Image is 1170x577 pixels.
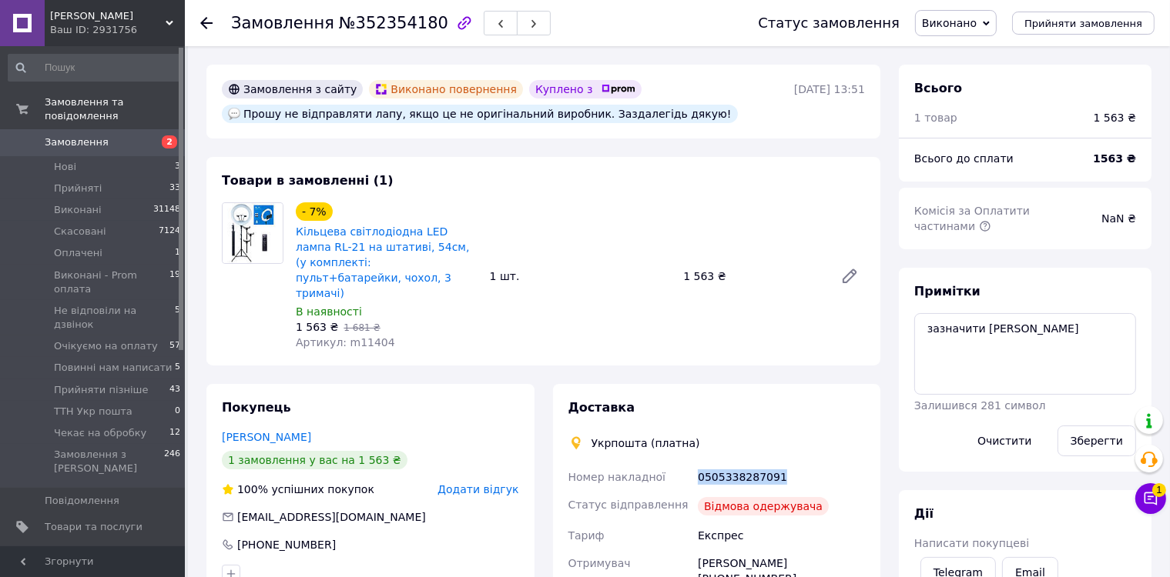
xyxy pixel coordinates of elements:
span: Виконані [54,203,102,217]
a: Кільцева світлодіодна LED лампа RL-21 на штативі, 54см, (у комплекті: пульт+батарейки, чохол, 3 т... [296,225,469,299]
span: Виконано [922,17,977,29]
button: Очистити [964,425,1045,456]
div: 1 563 ₴ [677,265,828,287]
textarea: зазначити [PERSON_NAME] [914,313,1136,395]
span: 3 [175,160,180,174]
div: Експрес [695,522,868,549]
span: 1 товар [914,112,957,124]
div: 1 замовлення у вас на 1 563 ₴ [222,451,407,469]
span: Нові [54,160,76,174]
span: ТТН Укр пошта [54,405,132,419]
span: 7124 [159,225,180,238]
span: Не відповіли на дзвінок [54,304,175,332]
span: Повідомлення [45,494,119,508]
div: NaN ₴ [1092,202,1145,235]
b: 1563 ₴ [1093,152,1136,165]
span: Прийняти замовлення [1024,18,1142,29]
span: Написати покупцеві [914,537,1029,549]
span: Додати відгук [437,483,518,495]
span: Статус відправлення [568,499,689,511]
span: Отримувач [568,557,631,569]
div: Прошу не відправляти лапу, якщо це не оригінальний виробник. Заздалегідь дякую! [222,105,738,123]
div: [PHONE_NUMBER] [236,537,337,552]
span: 31148 [153,203,180,217]
span: Чекає на обробку [54,426,146,440]
span: Скасовані [54,225,106,238]
a: [PERSON_NAME] [222,431,311,443]
div: Виконано повернення [369,80,523,98]
span: 2 [162,135,177,148]
span: Покупець [222,400,291,415]
span: 5 [175,361,180,375]
span: 0 [175,405,180,419]
span: №352354180 [339,14,448,32]
span: Знайди Дешевше [50,9,166,23]
span: Замовлення з [PERSON_NAME] [54,448,164,475]
span: Товари в замовленні (1) [222,173,394,188]
span: Тариф [568,529,605,542]
div: Ваш ID: 2931756 [50,23,185,37]
span: 1 681 ₴ [344,322,380,333]
span: 57 [169,339,180,353]
span: Замовлення [45,135,109,149]
span: Виконані - Prom оплата [54,268,169,296]
span: Замовлення [231,14,334,32]
span: 33 [169,182,180,195]
div: 0505338287091 [695,463,868,491]
span: 100% [237,483,268,495]
a: Редагувати [834,261,865,292]
input: Пошук [8,54,182,82]
button: Прийняти замовлення [1012,12,1155,35]
span: [EMAIL_ADDRESS][DOMAIN_NAME] [237,511,426,523]
span: 43 [169,383,180,397]
div: 1 шт. [484,265,678,287]
span: В наявності [296,305,362,318]
span: 1 [175,246,180,260]
span: 1 [1152,479,1166,492]
span: Дії [914,506,934,521]
button: Чат з покупцем1 [1135,483,1166,514]
div: Повернутися назад [200,15,213,31]
img: prom [602,85,635,94]
span: 19 [169,268,180,296]
time: [DATE] 13:51 [794,83,865,95]
img: Кільцева світлодіодна LED лампа RL-21 на штативі, 54см, (у комплекті: пульт+батарейки, чохол, 3 т... [223,203,283,263]
div: Куплено з [529,80,642,98]
span: Замовлення та повідомлення [45,95,185,123]
span: Прийняти пізніше [54,383,148,397]
span: Всього до сплати [914,152,1014,165]
span: Оплачені [54,246,102,260]
span: Повинні нам написати [54,361,173,375]
div: - 7% [296,202,333,221]
img: :speech_balloon: [228,108,240,120]
span: Товари та послуги [45,520,142,534]
span: Прийняті [54,182,102,195]
span: Доставка [568,400,635,415]
span: 12 [169,426,180,440]
div: Укрпошта (платна) [588,435,704,451]
span: 5 [175,304,180,332]
span: 1 563 ₴ [296,321,338,333]
span: Примітки [914,284,981,299]
button: Зберегти [1058,425,1136,456]
div: успішних покупок [222,482,374,497]
span: Комісія за Оплатити частинами [914,205,1030,232]
div: Статус замовлення [758,15,900,31]
span: Залишився 281 символ [914,399,1046,412]
span: 246 [164,448,180,475]
div: Замовлення з сайту [222,80,363,98]
span: Очікуємо на оплату [54,339,158,353]
div: 1 563 ₴ [1094,110,1136,125]
span: Номер накладної [568,471,666,483]
span: Всього [914,81,962,95]
div: Відмова одержувача [698,497,829,515]
span: Артикул: m11404 [296,336,395,349]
